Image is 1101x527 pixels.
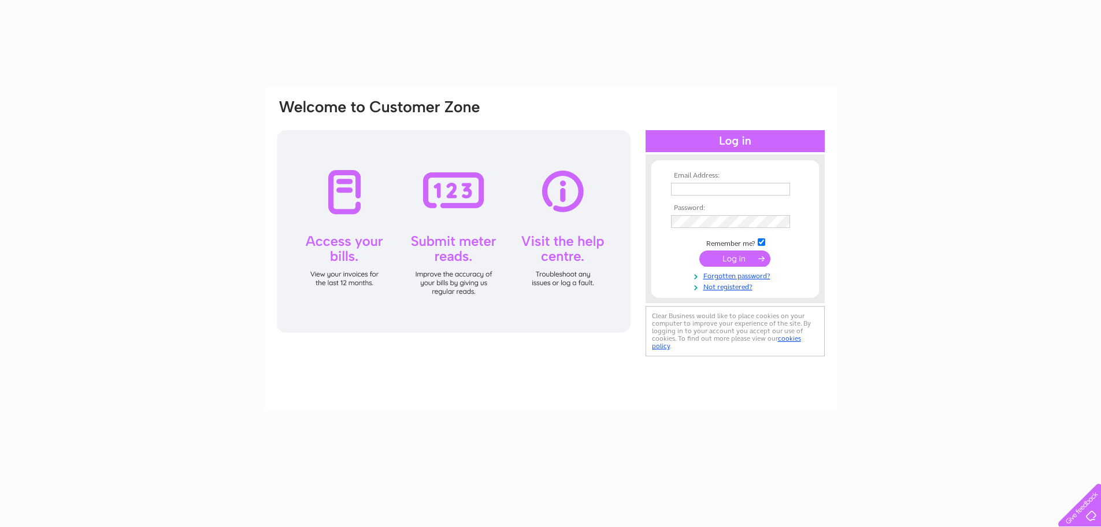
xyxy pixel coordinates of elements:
a: Not registered? [671,281,802,292]
a: cookies policy [652,334,801,350]
td: Remember me? [668,237,802,248]
th: Password: [668,204,802,212]
th: Email Address: [668,172,802,180]
input: Submit [699,250,770,267]
a: Forgotten password? [671,270,802,281]
div: Clear Business would like to place cookies on your computer to improve your experience of the sit... [646,306,825,356]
